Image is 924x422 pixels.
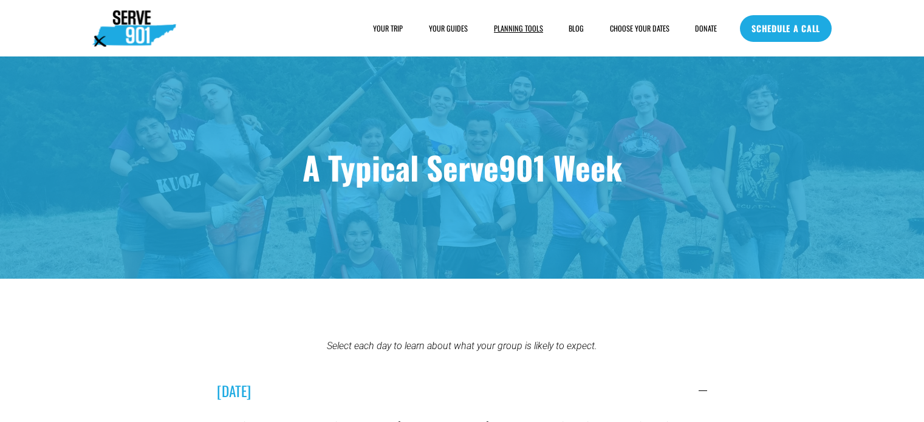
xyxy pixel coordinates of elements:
[569,22,584,35] a: BLOG
[373,23,403,33] span: YOUR TRIP
[217,380,699,401] span: [DATE]
[373,22,403,35] a: folder dropdown
[303,143,622,191] strong: A Typical Serve901 Week
[610,22,669,35] a: CHOOSE YOUR DATES
[429,22,468,35] a: YOUR GUIDES
[327,340,597,352] em: Select each day to learn about what your group is likely to expect.
[494,23,543,33] span: PLANNING TOOLS
[740,15,832,42] a: SCHEDULE A CALL
[494,22,543,35] a: folder dropdown
[92,10,176,47] img: Serve901
[217,362,708,420] button: [DATE]
[695,22,717,35] a: DONATE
